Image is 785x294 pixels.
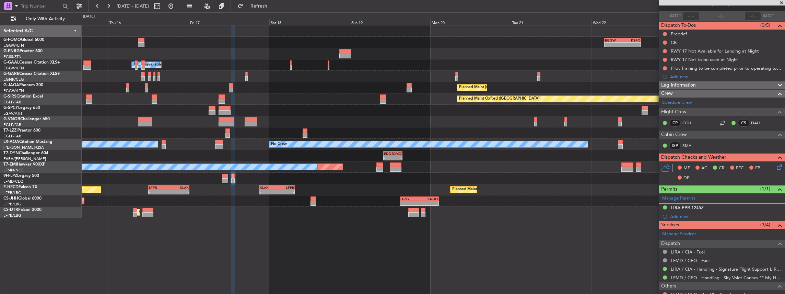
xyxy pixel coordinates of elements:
[605,43,622,47] div: -
[763,13,774,20] span: ALDT
[3,111,22,116] a: LGAV/ATH
[661,81,696,89] span: Leg Information
[3,179,23,184] a: LFMD/CEQ
[277,185,294,190] div: LFPB
[3,151,19,155] span: T7-DYN
[661,154,726,161] span: Dispatch Checks and Weather
[459,94,540,104] div: Planned Maint Oxford ([GEOGRAPHIC_DATA])
[661,282,676,290] span: Others
[3,168,24,173] a: LFMN/NCE
[169,190,189,194] div: -
[671,205,704,211] div: LIRA PPR 1245Z
[661,22,696,30] span: Dispatch To-Dos
[3,162,17,167] span: T7-EMI
[459,82,567,93] div: Planned Maint [GEOGRAPHIC_DATA] ([GEOGRAPHIC_DATA])
[719,165,725,172] span: CR
[3,83,43,87] a: G-JAGAPhenom 300
[400,201,419,205] div: -
[3,54,22,59] a: EGSS/STN
[3,60,19,65] span: G-GAAL
[3,174,17,178] span: 9H-LPZ
[3,208,42,212] a: CS-DTRFalcon 2000
[169,185,189,190] div: KLAX
[661,90,673,98] span: Crew
[384,156,393,160] div: -
[755,165,760,172] span: FP
[671,249,705,255] a: LIRA / CIA - Fuel
[591,19,672,25] div: Wed 22
[3,196,18,201] span: CS-JHH
[669,119,681,127] div: CP
[277,190,294,194] div: -
[117,3,149,9] span: [DATE] - [DATE]
[3,94,16,99] span: G-SIRS
[400,197,419,201] div: LEZG
[3,156,46,161] a: EVRA/[PERSON_NAME]
[83,14,95,20] div: [DATE]
[661,185,677,193] span: Permits
[149,185,169,190] div: LFPB
[605,38,622,42] div: EGGW
[669,142,681,149] div: ISP
[350,19,431,25] div: Sun 19
[234,1,276,12] button: Refresh
[430,19,511,25] div: Mon 20
[139,207,174,217] div: Planned Maint Sofia
[3,72,19,76] span: G-GARE
[3,128,17,133] span: T7-LZZI
[3,140,19,144] span: LX-AOA
[260,190,277,194] div: -
[751,120,766,126] a: DAU
[3,38,44,42] a: G-FOMOGlobal 6000
[760,221,770,228] span: (3/4)
[3,72,60,76] a: G-GARECessna Citation XLS+
[683,12,699,20] input: --:--
[3,208,18,212] span: CS-DTR
[662,99,692,106] a: Schedule Crew
[3,49,43,53] a: G-ENRGPraetor 600
[670,13,681,20] span: ATOT
[21,1,60,11] input: Trip Number
[670,214,782,219] div: Add new
[3,128,40,133] a: T7-LZZIPraetor 600
[18,16,72,21] span: Only With Activity
[661,221,679,229] span: Services
[384,151,393,156] div: EDDB
[3,83,19,87] span: G-JAGA
[671,266,782,272] a: LIRA / CIA - Handling - Signature Flight Support LIRA / CIA
[683,165,690,172] span: MF
[671,275,782,281] a: LFMD / CEQ - Handling - Sky Valet Cannes ** My Handling**LFMD / CEQ
[3,106,18,110] span: G-SPCY
[3,122,21,127] a: EGLF/FAB
[3,94,43,99] a: G-SIRSCitation Excel
[661,108,687,116] span: Flight Crew
[511,19,591,25] div: Tue 21
[623,43,640,47] div: -
[3,49,20,53] span: G-ENRG
[108,19,189,25] div: Thu 16
[3,117,50,121] a: G-VNORChallenger 650
[3,202,21,207] a: LFPB/LBG
[671,48,759,54] div: RWY 17 Not Available for Landing at Night
[8,13,74,24] button: Only With Activity
[661,131,687,139] span: Cabin Crew
[701,165,707,172] span: AC
[661,240,680,248] span: Dispatch
[271,139,287,149] div: No Crew
[452,184,560,195] div: Planned Maint [GEOGRAPHIC_DATA] ([GEOGRAPHIC_DATA])
[662,231,696,238] a: Manage Services
[682,143,698,149] a: SMA
[149,190,169,194] div: -
[671,65,782,71] div: Pilot Training to be completed prior to operating to LFMD
[3,43,24,48] a: EGGW/LTN
[3,100,21,105] a: EGLF/FAB
[671,39,677,45] div: CB
[3,162,45,167] a: T7-EMIHawker 900XP
[3,196,42,201] a: CS-JHHGlobal 6000
[189,19,269,25] div: Fri 17
[671,57,738,63] div: RWY 17 Not to be used at NIght
[623,38,640,42] div: KSFO
[3,77,24,82] a: EGNR/CEG
[3,190,21,195] a: LFPB/LBG
[3,213,21,218] a: LFPB/LBG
